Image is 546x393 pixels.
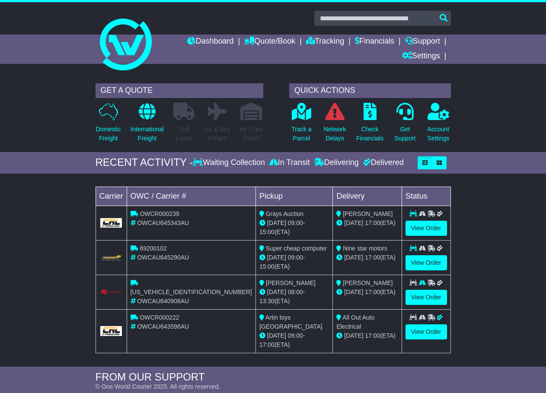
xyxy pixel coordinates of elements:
[365,332,380,339] span: 17:00
[137,298,189,304] span: OWCAU640906AU
[365,288,380,295] span: 17:00
[289,83,451,98] div: QUICK ACTIONS
[255,187,333,206] td: Pickup
[365,254,380,261] span: 17:00
[267,254,286,261] span: [DATE]
[266,245,327,252] span: Super cheap computer
[137,219,189,226] span: OWCAU645343AU
[267,332,286,339] span: [DATE]
[259,228,275,235] span: 15:00
[291,125,311,143] p: Track a Parcel
[173,125,195,143] p: Full Loads
[406,221,447,236] a: View Order
[288,288,303,295] span: 08:00
[96,125,121,143] p: Domestic Freight
[131,288,252,295] span: [US_VEHICLE_IDENTIFICATION_NUMBER]
[343,210,393,217] span: [PERSON_NAME]
[244,35,295,49] a: Quote/Book
[96,156,193,169] div: RECENT ACTIVITY -
[406,324,447,339] a: View Order
[100,326,122,336] img: GetCarrierServiceLogo
[259,253,329,271] div: - (ETA)
[193,158,267,168] div: Waiting Collection
[288,254,303,261] span: 09:00
[140,314,179,321] span: OWCR000222
[356,102,384,148] a: CheckFinancials
[131,125,164,143] p: International Freight
[406,290,447,305] a: View Order
[406,255,447,270] a: View Order
[267,219,286,226] span: [DATE]
[356,125,383,143] p: Check Financials
[96,83,263,98] div: GET A QUOTE
[291,102,312,148] a: Track aParcel
[344,332,363,339] span: [DATE]
[96,187,127,206] td: Carrier
[336,331,398,340] div: (ETA)
[100,289,122,296] img: Couriers_Please.png
[127,187,255,206] td: OWC / Carrier #
[267,288,286,295] span: [DATE]
[288,332,303,339] span: 09:00
[187,35,233,49] a: Dashboard
[333,187,402,206] td: Delivery
[324,125,346,143] p: Network Delays
[259,219,329,237] div: - (ETA)
[365,219,380,226] span: 17:00
[405,35,440,49] a: Support
[259,288,329,306] div: - (ETA)
[100,218,122,228] img: GetCarrierServiceLogo
[259,314,322,330] span: Artin toys [GEOGRAPHIC_DATA]
[336,219,398,228] div: (ETA)
[344,254,363,261] span: [DATE]
[428,125,450,143] p: Account Settings
[336,288,398,297] div: (ETA)
[267,158,312,168] div: In Transit
[259,263,275,270] span: 15:00
[100,254,122,261] img: GetCarrierServiceLogo
[137,323,189,330] span: OWCAU643596AU
[259,341,275,348] span: 17:00
[402,187,450,206] td: Status
[137,254,189,261] span: OWCAU645290AU
[288,219,303,226] span: 09:00
[427,102,450,148] a: AccountSettings
[306,35,344,49] a: Tracking
[130,102,164,148] a: InternationalFreight
[266,279,316,286] span: [PERSON_NAME]
[336,253,398,262] div: (ETA)
[394,102,416,148] a: GetSupport
[96,102,121,148] a: DomesticFreight
[343,279,393,286] span: [PERSON_NAME]
[239,125,263,143] p: Air / Sea Depot
[336,314,374,330] span: All Out Auto Electrical
[96,383,220,390] span: © One World Courier 2025. All rights reserved.
[140,210,179,217] span: OWCR000239
[140,245,166,252] span: 69200102
[259,331,329,349] div: - (ETA)
[361,158,404,168] div: Delivered
[355,35,394,49] a: Financials
[394,125,415,143] p: Get Support
[96,371,451,383] div: FROM OUR SUPPORT
[266,210,303,217] span: Grays Auction
[402,49,440,64] a: Settings
[259,298,275,304] span: 13:30
[312,158,361,168] div: Delivering
[344,219,363,226] span: [DATE]
[343,245,387,252] span: Nine star motors
[323,102,346,148] a: NetworkDelays
[344,288,363,295] span: [DATE]
[204,125,230,143] p: Air & Sea Freight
